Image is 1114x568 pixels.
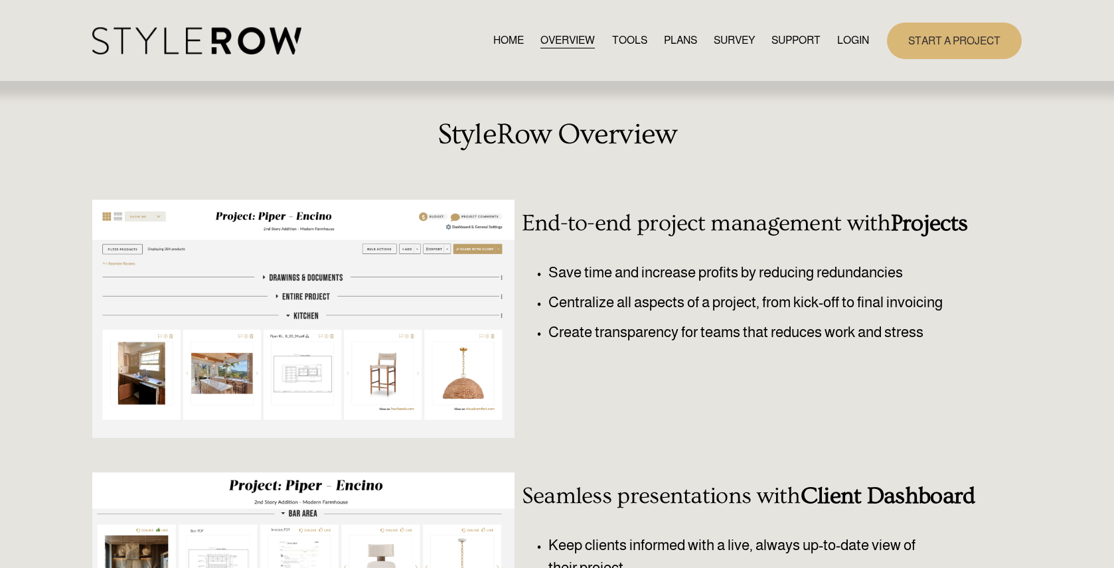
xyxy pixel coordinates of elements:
h3: End-to-end project management with [522,210,983,237]
a: PLANS [664,32,697,50]
a: LOGIN [837,32,869,50]
p: Save time and increase profits by reducing redundancies [548,261,983,284]
a: folder dropdown [771,32,821,50]
h3: Seamless presentations with [522,483,983,510]
h2: StyleRow Overview [92,118,1022,151]
img: StyleRow [92,27,301,54]
a: START A PROJECT [887,23,1022,59]
a: TOOLS [612,32,647,50]
a: HOME [493,32,524,50]
strong: Projects [891,210,967,236]
span: SUPPORT [771,33,821,48]
a: OVERVIEW [540,32,595,50]
a: SURVEY [714,32,755,50]
p: Create transparency for teams that reduces work and stress [548,321,983,344]
p: Centralize all aspects of a project, from kick-off to final invoicing [548,291,983,314]
strong: Client Dashboard [801,483,975,509]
